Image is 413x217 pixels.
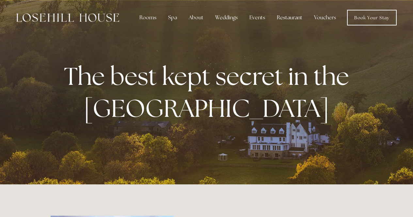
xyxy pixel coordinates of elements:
[183,11,209,24] div: About
[163,11,182,24] div: Spa
[64,60,354,124] strong: The best kept secret in the [GEOGRAPHIC_DATA]
[347,10,397,25] a: Book Your Stay
[134,11,162,24] div: Rooms
[210,11,243,24] div: Weddings
[16,13,119,22] img: Losehill House
[309,11,341,24] a: Vouchers
[272,11,308,24] div: Restaurant
[244,11,270,24] div: Events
